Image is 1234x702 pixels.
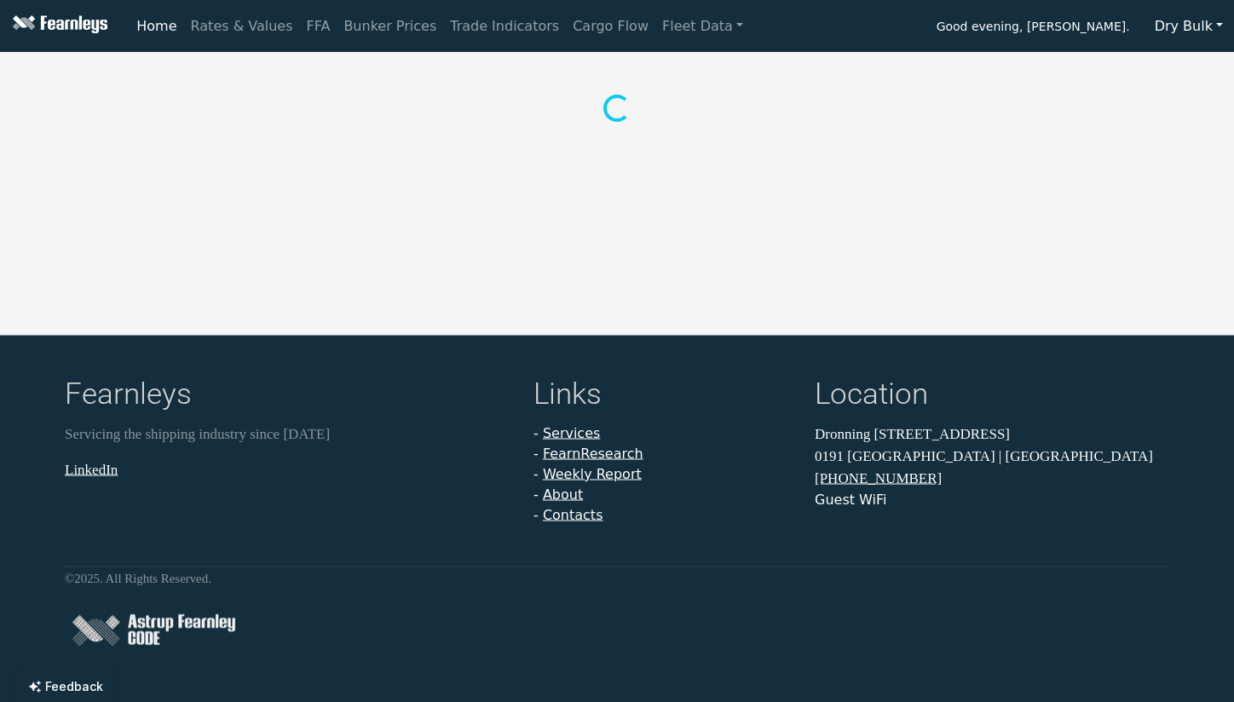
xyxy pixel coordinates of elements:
[65,423,513,446] p: Servicing the shipping industry since [DATE]
[543,446,643,462] a: FearnResearch
[443,9,566,43] a: Trade Indicators
[566,9,655,43] a: Cargo Flow
[65,572,211,585] small: © 2025 . All Rights Reserved.
[815,377,1169,417] h4: Location
[533,485,794,505] li: -
[815,470,942,486] a: [PHONE_NUMBER]
[130,9,183,43] a: Home
[300,9,337,43] a: FFA
[815,423,1169,446] p: Dronning [STREET_ADDRESS]
[1144,10,1234,43] button: Dry Bulk
[533,423,794,444] li: -
[543,507,603,523] a: Contacts
[65,461,118,477] a: LinkedIn
[937,14,1130,43] span: Good evening, [PERSON_NAME].
[65,377,513,417] h4: Fearnleys
[533,444,794,464] li: -
[543,466,642,482] a: Weekly Report
[533,377,794,417] h4: Links
[815,445,1169,467] p: 0191 [GEOGRAPHIC_DATA] | [GEOGRAPHIC_DATA]
[184,9,300,43] a: Rates & Values
[543,486,583,503] a: About
[9,15,107,37] img: Fearnleys Logo
[655,9,750,43] a: Fleet Data
[533,464,794,485] li: -
[815,490,886,510] button: Guest WiFi
[337,9,443,43] a: Bunker Prices
[543,425,600,441] a: Services
[533,505,794,526] li: -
